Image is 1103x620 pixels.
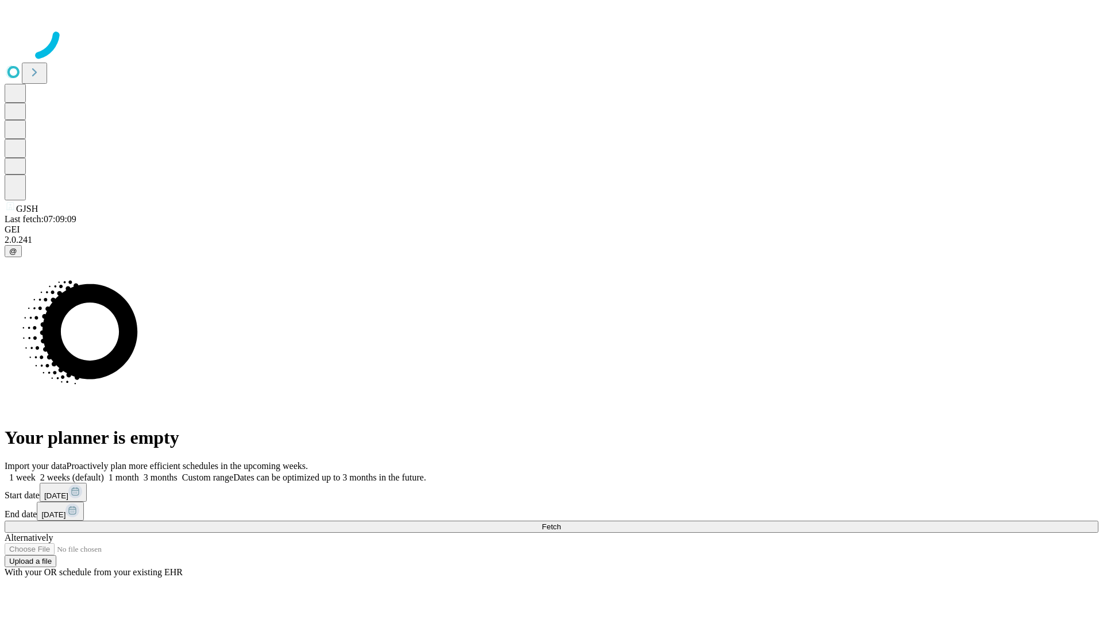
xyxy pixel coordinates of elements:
[37,502,84,521] button: [DATE]
[9,247,17,255] span: @
[5,567,183,577] span: With your OR schedule from your existing EHR
[109,472,139,482] span: 1 month
[44,491,68,500] span: [DATE]
[67,461,308,471] span: Proactively plan more efficient schedules in the upcoming weeks.
[40,483,87,502] button: [DATE]
[9,472,36,482] span: 1 week
[5,224,1098,235] div: GEI
[542,522,561,531] span: Fetch
[5,483,1098,502] div: Start date
[5,245,22,257] button: @
[233,472,426,482] span: Dates can be optimized up to 3 months in the future.
[5,461,67,471] span: Import your data
[5,521,1098,533] button: Fetch
[16,204,38,214] span: GJSH
[5,555,56,567] button: Upload a file
[182,472,233,482] span: Custom range
[5,502,1098,521] div: End date
[40,472,104,482] span: 2 weeks (default)
[5,427,1098,448] h1: Your planner is empty
[5,533,53,542] span: Alternatively
[41,510,65,519] span: [DATE]
[144,472,178,482] span: 3 months
[5,235,1098,245] div: 2.0.241
[5,214,76,224] span: Last fetch: 07:09:09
